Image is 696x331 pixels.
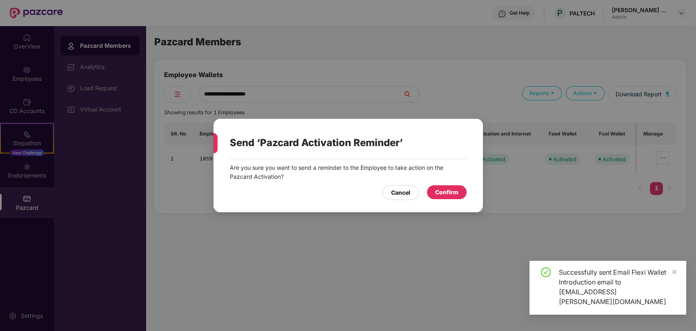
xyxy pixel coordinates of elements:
[541,267,551,277] span: check-circle
[672,269,677,275] span: close
[230,127,447,159] div: Send ‘Pazcard Activation Reminder’
[230,163,467,181] div: Are you sure you want to send a reminder to the Employee to take action on the Pazcard Activation?
[559,267,676,307] div: Successfully sent Email Flexi Wallet Introduction email to [EMAIL_ADDRESS][PERSON_NAME][DOMAIN_NAME]
[435,188,458,197] div: Confirm
[391,188,410,197] div: Cancel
